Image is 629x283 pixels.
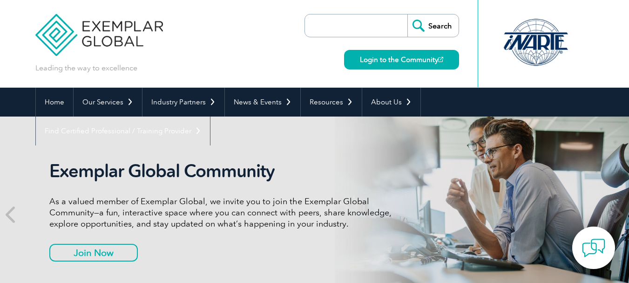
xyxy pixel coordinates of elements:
img: open_square.png [438,57,443,62]
a: Home [36,88,73,117]
input: Search [407,14,459,37]
h2: Exemplar Global Community [49,160,399,182]
a: Join Now [49,244,138,262]
a: Resources [301,88,362,117]
a: Login to the Community [344,50,459,69]
a: Find Certified Professional / Training Provider [36,117,210,145]
a: About Us [362,88,420,117]
a: News & Events [225,88,300,117]
img: contact-chat.png [582,236,605,260]
p: Leading the way to excellence [35,63,137,73]
p: As a valued member of Exemplar Global, we invite you to join the Exemplar Global Community—a fun,... [49,196,399,229]
a: Industry Partners [142,88,224,117]
a: Our Services [74,88,142,117]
